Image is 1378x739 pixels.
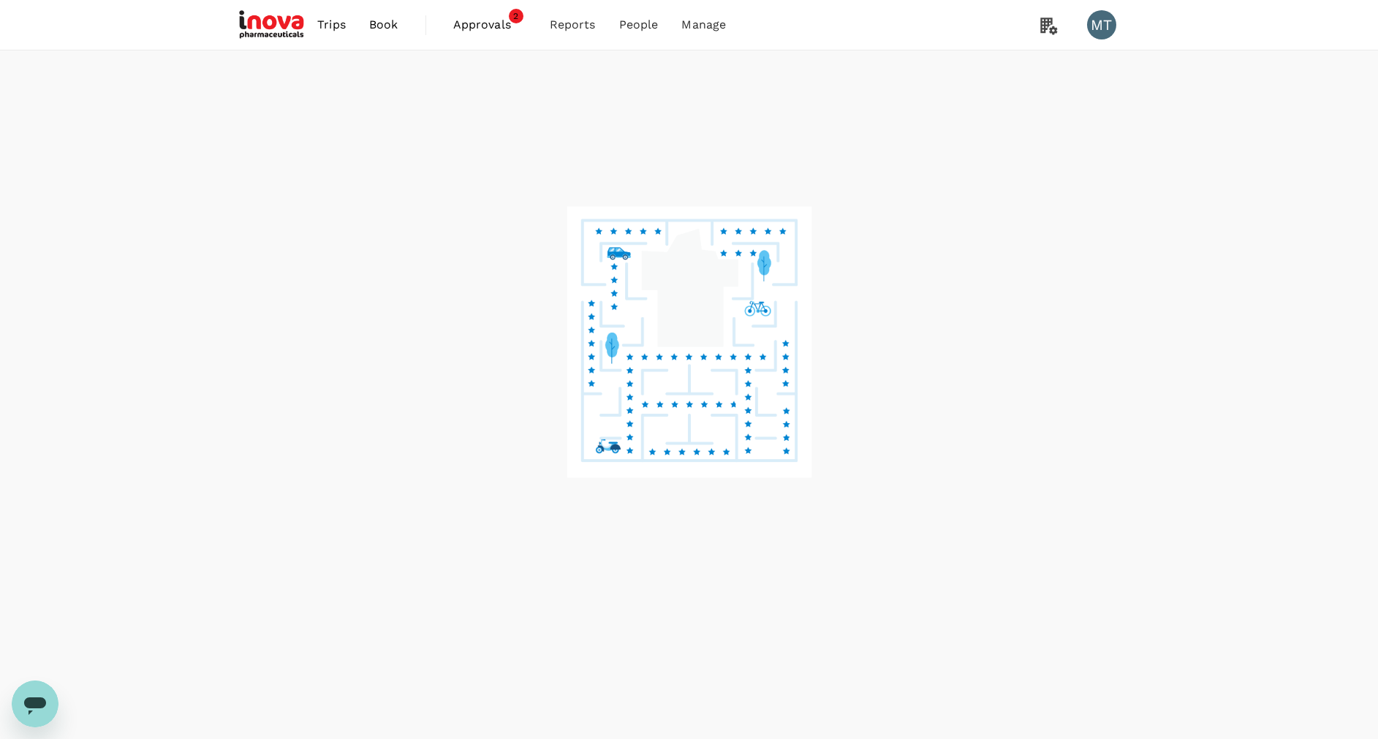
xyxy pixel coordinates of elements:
[369,16,398,34] span: Book
[12,681,58,727] iframe: Button to launch messaging window
[619,16,659,34] span: People
[681,16,726,34] span: Manage
[550,16,596,34] span: Reports
[509,9,523,23] span: 2
[317,16,346,34] span: Trips
[453,16,526,34] span: Approvals
[239,9,306,41] img: iNova Pharmaceuticals
[1087,10,1116,39] div: MT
